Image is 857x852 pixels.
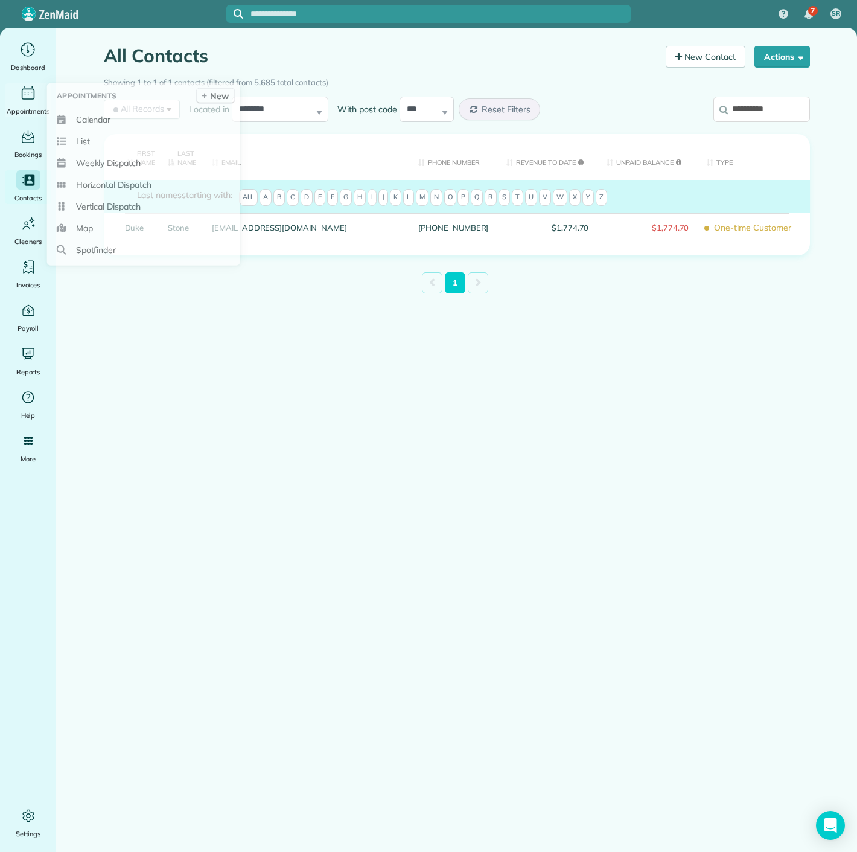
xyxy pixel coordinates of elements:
[499,189,510,206] span: S
[314,189,325,206] span: E
[754,46,810,68] button: Actions
[5,83,51,117] a: Appointments
[234,9,243,19] svg: Focus search
[14,192,42,204] span: Contacts
[76,135,90,147] span: List
[328,103,400,115] label: With post code
[596,189,607,206] span: Z
[104,46,657,66] h1: All Contacts
[811,6,815,16] span: 7
[832,9,840,19] span: SR
[18,322,39,335] span: Payroll
[5,214,51,248] a: Cleaners
[327,189,338,206] span: F
[698,134,809,180] th: Type: activate to sort column ascending
[445,272,465,293] a: 1
[816,811,845,840] div: Open Intercom Messenger
[239,189,258,206] span: All
[796,1,821,28] div: 7 unread notifications
[287,189,299,206] span: C
[104,72,810,89] div: Showing 1 to 1 of 1 contacts (filtered from 5,685 total contacts)
[539,189,551,206] span: V
[707,217,800,239] span: One-time Customer
[506,223,588,232] span: $1,774.70
[553,189,567,206] span: W
[666,46,745,68] a: New Contact
[5,40,51,74] a: Dashboard
[5,170,51,204] a: Contacts
[597,134,698,180] th: Unpaid Balance: activate to sort column ascending
[52,239,235,261] a: Spotfinder
[368,189,377,206] span: I
[52,217,235,239] a: Map
[525,189,537,206] span: U
[607,223,689,232] span: $1,774.70
[569,189,581,206] span: X
[403,189,414,206] span: L
[76,200,141,213] span: Vertical Dispatch
[21,453,36,465] span: More
[226,9,243,19] button: Focus search
[340,189,352,206] span: G
[196,88,235,104] a: New
[76,244,116,256] span: Spotfinder
[76,114,111,126] span: Calendar
[582,189,594,206] span: Y
[430,189,442,206] span: N
[301,189,313,206] span: D
[21,409,36,421] span: Help
[5,301,51,335] a: Payroll
[16,279,40,291] span: Invoices
[11,62,45,74] span: Dashboard
[14,235,42,248] span: Cleaners
[512,189,523,206] span: T
[52,130,235,152] a: List
[203,213,409,243] div: [EMAIL_ADDRESS][DOMAIN_NAME]
[76,222,93,234] span: Map
[485,189,497,206] span: R
[471,189,483,206] span: Q
[5,806,51,840] a: Settings
[203,134,409,180] th: Email: activate to sort column ascending
[57,90,117,102] span: Appointments
[378,189,388,206] span: J
[210,90,229,102] span: New
[416,189,428,206] span: M
[409,213,497,243] div: [PHONE_NUMBER]
[76,157,141,169] span: Weekly Dispatch
[457,189,469,206] span: P
[52,174,235,196] a: Horizontal Dispatch
[5,344,51,378] a: Reports
[5,388,51,421] a: Help
[260,189,272,206] span: A
[14,149,42,161] span: Bookings
[390,189,401,206] span: K
[16,828,41,840] span: Settings
[16,366,40,378] span: Reports
[5,127,51,161] a: Bookings
[482,104,530,115] span: Reset Filters
[354,189,366,206] span: H
[52,152,235,174] a: Weekly Dispatch
[444,189,456,206] span: O
[52,196,235,217] a: Vertical Dispatch
[7,105,50,117] span: Appointments
[52,109,235,130] a: Calendar
[273,189,285,206] span: B
[76,179,151,191] span: Horizontal Dispatch
[5,257,51,291] a: Invoices
[497,134,597,180] th: Revenue to Date: activate to sort column ascending
[409,134,497,180] th: Phone number: activate to sort column ascending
